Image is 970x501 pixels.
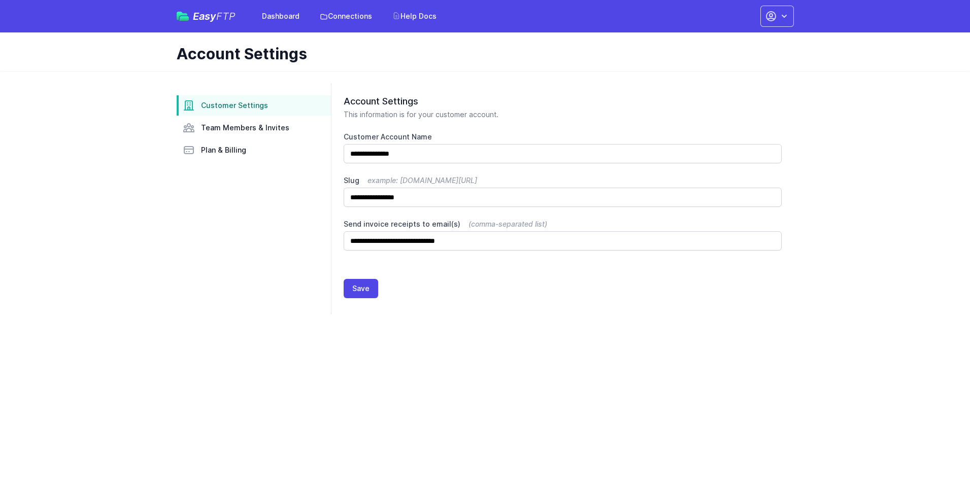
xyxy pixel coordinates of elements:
a: Customer Settings [177,95,331,116]
label: Customer Account Name [344,132,782,142]
a: Help Docs [386,7,443,25]
img: easyftp_logo.png [177,12,189,21]
span: Easy [193,11,236,21]
label: Send invoice receipts to email(s) [344,219,782,229]
a: Connections [314,7,378,25]
span: FTP [216,10,236,22]
span: Team Members & Invites [201,123,289,133]
span: example: [DOMAIN_NAME][URL] [367,176,477,185]
a: EasyFTP [177,11,236,21]
a: Plan & Billing [177,140,331,160]
span: (comma-separated list) [469,220,547,228]
span: Plan & Billing [201,145,246,155]
span: Customer Settings [201,100,268,111]
p: This information is for your customer account. [344,110,782,120]
label: Slug [344,175,782,186]
h1: Account Settings [177,45,786,63]
a: Team Members & Invites [177,118,331,138]
h2: Account Settings [344,95,782,108]
button: Save [344,279,378,298]
a: Dashboard [256,7,306,25]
